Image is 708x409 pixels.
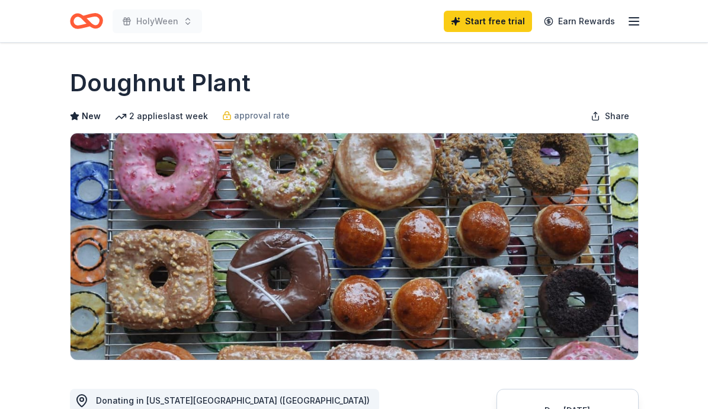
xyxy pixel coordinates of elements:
[581,104,639,128] button: Share
[70,66,251,100] h1: Doughnut Plant
[82,109,101,123] span: New
[71,133,638,360] img: Image for Doughnut Plant
[113,9,202,33] button: HolyWeen
[444,11,532,32] a: Start free trial
[222,108,290,123] a: approval rate
[234,108,290,123] span: approval rate
[115,109,208,123] div: 2 applies last week
[537,11,622,32] a: Earn Rewards
[70,7,103,35] a: Home
[96,395,370,405] span: Donating in [US_STATE][GEOGRAPHIC_DATA] ([GEOGRAPHIC_DATA])
[605,109,629,123] span: Share
[136,14,178,28] span: HolyWeen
